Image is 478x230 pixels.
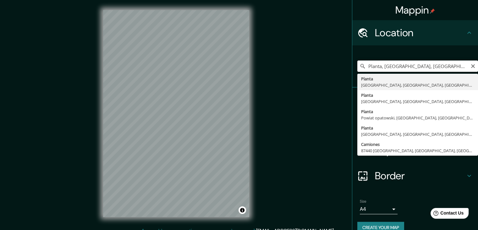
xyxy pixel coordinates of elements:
[352,88,478,113] div: Pins
[352,113,478,138] div: Style
[361,125,474,131] div: Planta
[470,63,475,69] button: Clear
[360,199,366,204] label: Size
[361,76,474,82] div: Planta
[422,205,471,223] iframe: Help widget launcher
[361,147,474,154] div: 87440 [GEOGRAPHIC_DATA], [GEOGRAPHIC_DATA], [GEOGRAPHIC_DATA]
[375,144,465,157] h4: Layout
[430,9,435,14] img: pin-icon.png
[361,131,474,137] div: [GEOGRAPHIC_DATA], [GEOGRAPHIC_DATA], [GEOGRAPHIC_DATA]
[361,108,474,115] div: Planta
[103,10,249,217] canvas: Map
[361,82,474,88] div: [GEOGRAPHIC_DATA], [GEOGRAPHIC_DATA], [GEOGRAPHIC_DATA]
[239,206,246,214] button: Toggle attribution
[360,204,398,214] div: A4
[395,4,435,16] h4: Mappin
[361,98,474,105] div: [GEOGRAPHIC_DATA], [GEOGRAPHIC_DATA], [GEOGRAPHIC_DATA]
[352,20,478,45] div: Location
[361,141,474,147] div: Camiones
[361,115,474,121] div: Powiat opatowski, [GEOGRAPHIC_DATA], [GEOGRAPHIC_DATA]
[361,92,474,98] div: Planta
[375,170,465,182] h4: Border
[375,26,465,39] h4: Location
[357,60,478,72] input: Pick your city or area
[352,163,478,188] div: Border
[352,138,478,163] div: Layout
